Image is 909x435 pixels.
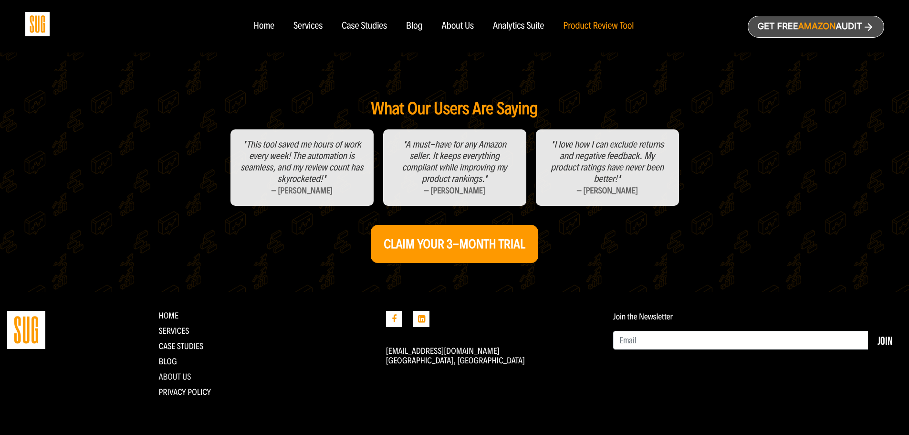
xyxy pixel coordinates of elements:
img: Straight Up Growth [7,311,45,349]
a: Home [158,310,178,321]
input: Email [613,331,868,350]
p: – [PERSON_NAME] [545,185,669,196]
p: "This tool saved me hours of work every week! The automation is seamless, and my review count has... [240,139,364,185]
a: About Us [158,371,191,382]
label: Join the Newsletter [613,312,673,321]
a: Services [293,21,323,32]
a: Blog [406,21,423,32]
a: Case Studies [342,21,387,32]
a: About Us [442,21,474,32]
span: Amazon [798,21,836,32]
a: Blog [158,356,177,367]
a: CLAIM YOUR 3-MONTH TRIAL [371,225,538,263]
a: Services [158,326,189,336]
p: – [PERSON_NAME] [240,185,364,196]
a: Get freeAmazonAudit [748,16,884,38]
button: Join [868,331,902,350]
a: Home [253,21,274,32]
img: Sug [25,12,50,36]
p: "A must-have for any Amazon seller. It keeps everything compliant while improving my product rank... [393,139,517,185]
strong: CLAIM YOUR 3-MONTH TRIAL [384,236,525,252]
p: [GEOGRAPHIC_DATA], [GEOGRAPHIC_DATA] [386,356,599,365]
p: "I love how I can exclude returns and negative feedback. My product ratings have never been better!" [545,139,669,185]
p: – [PERSON_NAME] [393,185,517,196]
h2: What Our Users Are Saying [91,100,818,118]
a: Analytics Suite [493,21,544,32]
a: Product Review Tool [563,21,634,32]
a: CASE STUDIES [158,341,203,351]
a: [EMAIL_ADDRESS][DOMAIN_NAME] [386,346,500,356]
a: Privacy Policy [158,387,211,397]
